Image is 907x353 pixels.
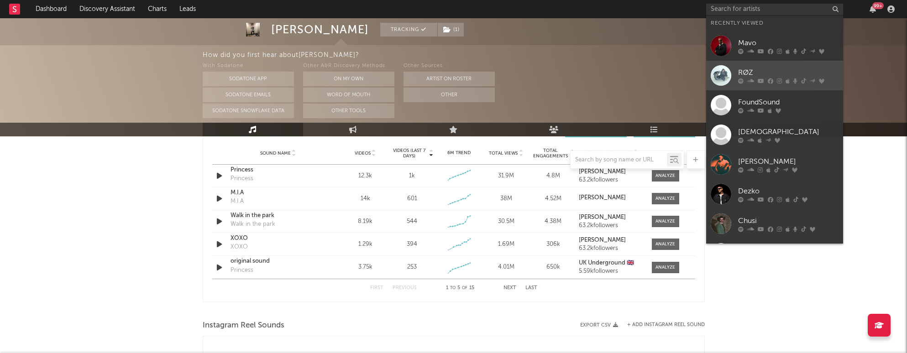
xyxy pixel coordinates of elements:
[532,217,574,226] div: 4.38M
[738,156,839,167] div: [PERSON_NAME]
[738,97,839,108] div: FoundSound
[409,171,415,181] div: 1k
[404,72,495,86] button: Artist on Roster
[231,220,275,229] div: Walk in the park
[579,245,642,252] div: 63.2k followers
[618,322,705,327] div: + Add Instagram Reel Sound
[485,171,527,181] div: 31.9M
[344,217,387,226] div: 8.19k
[485,217,527,226] div: 30.5M
[231,266,253,275] div: Princess
[231,243,248,252] div: XOXO
[706,4,843,15] input: Search for artists
[380,23,437,36] button: Tracking
[579,237,642,244] a: [PERSON_NAME]
[532,148,569,159] span: Total Engagements
[706,239,843,268] a: Royal Intention
[485,263,527,272] div: 4.01M
[706,179,843,209] a: Dezko
[231,197,244,206] div: M.I.A
[231,166,326,175] a: Princess
[579,177,642,183] div: 63.2k followers
[407,194,417,203] div: 601
[407,240,417,249] div: 394
[303,88,394,102] button: Word Of Mouth
[711,18,839,29] div: Recently Viewed
[579,260,634,266] strong: UK Underground 🇬🇧
[303,104,394,118] button: Other Tools
[407,217,417,226] div: 544
[503,286,516,291] button: Next
[872,2,884,9] div: 99 +
[437,23,464,36] span: ( 1 )
[532,171,574,181] div: 4.8M
[706,209,843,239] a: Chusi
[450,286,456,290] span: to
[579,169,642,175] a: [PERSON_NAME]
[571,156,667,164] input: Search by song name or URL
[579,268,642,275] div: 5.59k followers
[706,120,843,150] a: [DEMOGRAPHIC_DATA]
[404,61,495,72] div: Other Sources
[391,148,428,159] span: Videos (last 7 days)
[231,188,326,197] a: M.I.A
[738,215,839,226] div: Chusi
[525,286,537,291] button: Last
[303,72,394,86] button: On My Own
[579,237,626,243] strong: [PERSON_NAME]
[706,90,843,120] a: FoundSound
[579,260,642,266] a: UK Underground 🇬🇧
[203,61,294,72] div: With Sodatone
[485,240,527,249] div: 1.69M
[583,150,633,156] span: Author / Followers
[303,61,394,72] div: Other A&R Discovery Methods
[579,169,626,175] strong: [PERSON_NAME]
[231,211,326,220] a: Walk in the park
[579,214,626,220] strong: [PERSON_NAME]
[579,223,642,229] div: 63.2k followers
[706,61,843,90] a: RØZ
[627,322,705,327] button: + Add Instagram Reel Sound
[203,320,284,331] span: Instagram Reel Sounds
[344,263,387,272] div: 3.75k
[393,286,417,291] button: Previous
[532,240,574,249] div: 306k
[370,286,383,291] button: First
[706,31,843,61] a: Mavo
[438,150,480,156] div: 6M Trend
[438,23,464,36] button: (1)
[580,322,618,328] button: Export CSV
[532,263,574,272] div: 650k
[271,23,369,36] div: [PERSON_NAME]
[462,286,467,290] span: of
[203,88,294,102] button: Sodatone Emails
[404,88,495,102] button: Other
[344,194,387,203] div: 14k
[579,195,642,201] a: [PERSON_NAME]
[870,5,876,13] button: 99+
[579,214,642,221] a: [PERSON_NAME]
[738,37,839,48] div: Mavo
[485,194,527,203] div: 38M
[579,195,626,201] strong: [PERSON_NAME]
[738,67,839,78] div: RØZ
[203,104,294,118] button: Sodatone Snowflake Data
[738,186,839,197] div: Dezko
[231,174,253,183] div: Princess
[435,283,485,294] div: 1 5 15
[738,126,839,137] div: [DEMOGRAPHIC_DATA]
[344,171,387,181] div: 12.3k
[203,72,294,86] button: Sodatone App
[231,257,326,266] a: original sound
[706,150,843,179] a: [PERSON_NAME]
[344,240,387,249] div: 1.29k
[231,234,326,243] a: XOXO
[407,263,417,272] div: 253
[532,194,574,203] div: 4.52M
